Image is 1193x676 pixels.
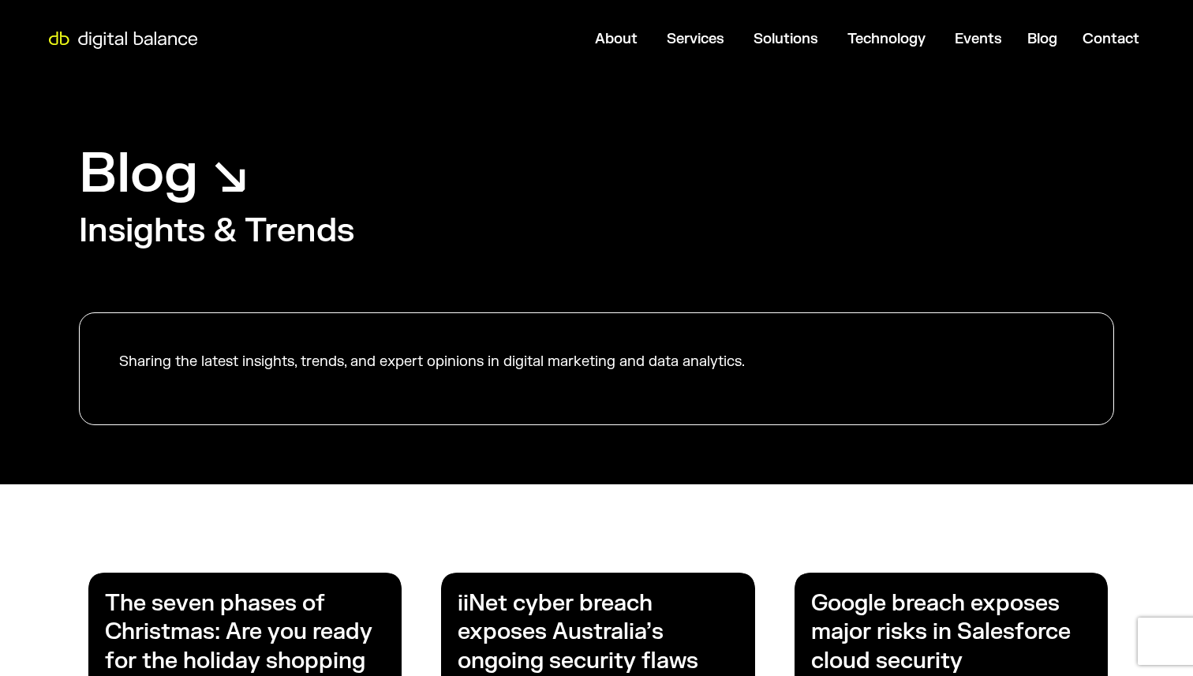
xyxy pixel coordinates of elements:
img: Digital Balance logo [39,32,207,49]
h3: iiNet cyber breach exposes Australia’s ongoing security flaws [458,589,738,675]
h2: Insights & Trends [79,210,411,253]
nav: Menu [208,24,1152,54]
div: Menu Toggle [208,24,1152,54]
a: Contact [1083,30,1139,48]
h1: Blog ↘︎ [79,138,249,210]
a: Technology [847,30,926,48]
p: Sharing the latest insights, trends, and expert opinions in digital marketing and data analytics. [119,353,745,371]
a: Services [667,30,724,48]
h3: Google breach exposes major risks in Salesforce cloud security [811,589,1091,675]
a: Blog [1027,30,1057,48]
a: Events [955,30,1002,48]
a: Solutions [754,30,818,48]
a: About [595,30,638,48]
